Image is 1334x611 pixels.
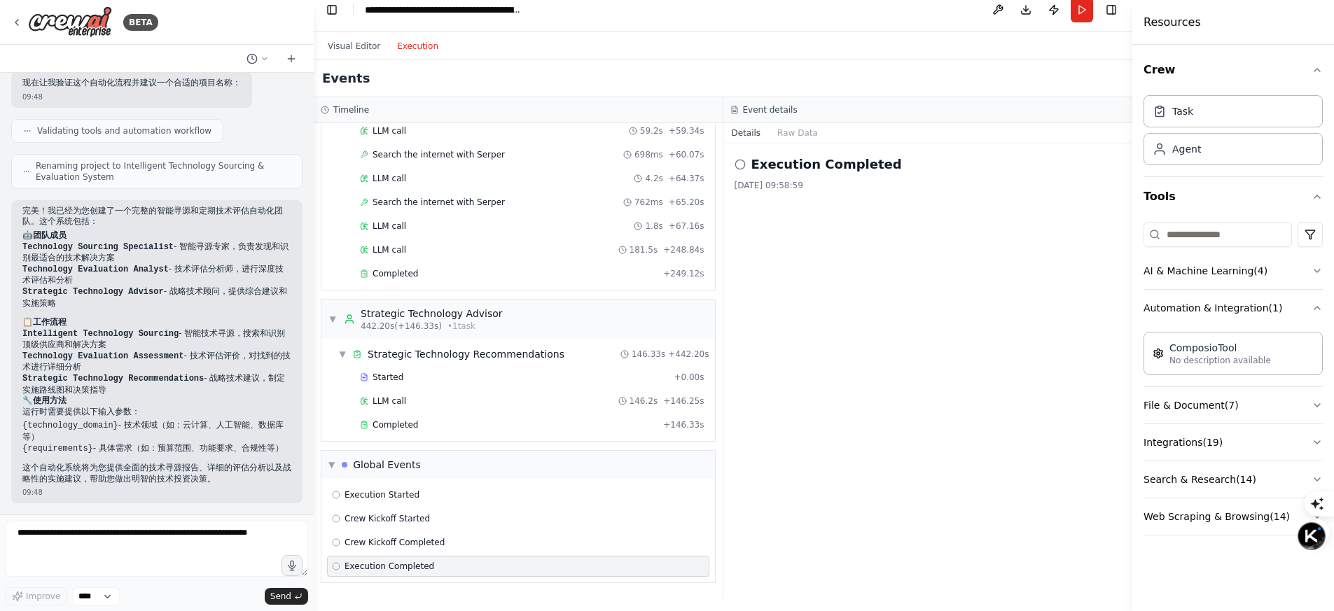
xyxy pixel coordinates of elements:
button: Crew [1144,50,1323,90]
span: + 249.12s [663,268,704,279]
div: Strategic Technology Recommendations [368,347,564,361]
span: Improve [26,591,60,602]
code: Technology Sourcing Specialist [22,242,174,252]
p: 这个自动化系统将为您提供全面的技术寻源报告、详细的评估分析以及战略性的实施建议，帮助您做出明智的技术投资决策。 [22,463,291,484]
span: + 146.25s [663,395,704,407]
li: - 战略技术顾问，提供综合建议和实施策略 [22,286,291,309]
div: Crew [1144,90,1323,176]
span: LLM call [373,244,406,255]
strong: 工作流程 [33,317,67,327]
span: Send [270,591,291,602]
span: + 442.20s [668,349,709,360]
span: + 0.00s [674,372,704,383]
span: LLM call [373,125,406,136]
img: ComposioTool [1153,348,1164,359]
span: + 248.84s [663,244,704,255]
button: Search & Research(14) [1144,461,1323,498]
span: Execution Started [345,489,419,500]
span: + 146.33s [663,419,704,430]
h3: Event details [743,104,798,115]
span: 698ms [634,149,663,160]
span: + 67.16s [669,220,704,232]
span: + 60.07s [669,149,704,160]
h2: 🤖 [22,230,291,241]
button: Integrations(19) [1144,424,1323,461]
button: File & Document(7) [1144,387,1323,423]
li: - 智能技术寻源，搜索和识别顶级供应商和解决方案 [22,328,291,351]
span: ▼ [338,349,347,360]
span: Completed [373,419,418,430]
code: Strategic Technology Advisor [22,287,164,297]
button: Execution [389,38,447,55]
div: Agent [1172,142,1201,156]
div: Automation & Integration(1) [1144,326,1323,386]
span: • 1 task [447,321,475,332]
p: No description available [1169,355,1271,366]
span: Crew Kickoff Completed [345,537,445,548]
span: Renaming project to Intelligent Technology Sourcing & Evaluation System [36,160,291,183]
div: [DATE] 09:58:59 [735,180,1122,191]
span: + 64.37s [669,173,704,184]
li: - 技术评估评价，对找到的技术进行详细分析 [22,351,291,373]
span: Crew Kickoff Started [345,513,430,524]
button: Improve [6,587,67,605]
button: Web Scraping & Browsing(14) [1144,498,1323,535]
div: Global Events [353,458,421,472]
button: Visual Editor [319,38,389,55]
span: 59.2s [640,125,663,136]
div: Strategic Technology Advisor [361,307,503,321]
span: LLM call [373,395,406,407]
span: + 59.34s [669,125,704,136]
div: 09:48 [22,92,241,102]
div: Task [1172,104,1193,118]
span: 1.8s [645,220,662,232]
button: Tools [1144,177,1323,216]
h3: Timeline [333,104,369,115]
p: 现在让我验证这个自动化流程并建议一个合适的项目名称： [22,78,241,89]
h2: Execution Completed [751,155,902,174]
p: 运行时需要提供以下输入参数： [22,407,291,418]
span: Search the internet with Serper [373,149,505,160]
span: 181.5s [630,244,658,255]
h2: 📋 [22,317,291,328]
code: {requirements} [22,444,93,454]
strong: 使用方法 [33,395,67,405]
p: 完美！我已经为您创建了一个完整的智能寻源和定期技术评估自动化团队。这个系统包括： [22,206,291,227]
span: Search the internet with Serper [373,197,505,208]
button: AI & Machine Learning(4) [1144,253,1323,289]
button: Click to speak your automation idea [282,555,303,576]
button: Send [265,588,308,605]
div: 09:48 [22,487,291,498]
span: 4.2s [645,173,662,184]
div: BETA [123,14,158,31]
img: Logo [28,6,112,38]
code: Intelligent Technology Sourcing [22,329,179,339]
span: LLM call [373,173,406,184]
span: 146.33s [632,349,665,360]
span: 442.20s (+146.33s) [361,321,442,332]
span: Started [373,372,403,383]
li: - 技术领域（如：云计算、人工智能、数据库等） [22,420,291,442]
nav: breadcrumb [365,3,522,17]
strong: 团队成员 [33,230,67,240]
button: Details [723,123,770,143]
span: 146.2s [630,395,658,407]
button: Start a new chat [280,50,303,67]
li: - 智能寻源专家，负责发现和识别最适合的技术解决方案 [22,241,291,264]
li: - 战略技术建议，制定实施路线图和决策指导 [22,373,291,395]
li: - 具体需求（如：预算范围、功能要求、合规性等） [22,443,291,455]
span: LLM call [373,220,406,232]
span: + 65.20s [669,197,704,208]
button: Automation & Integration(1) [1144,290,1323,326]
span: 762ms [634,197,663,208]
li: - 技术评估分析师，进行深度技术评估和分析 [22,264,291,286]
span: Completed [373,268,418,279]
code: Strategic Technology Recommendations [22,374,204,384]
code: Technology Evaluation Analyst [22,265,169,274]
code: Technology Evaluation Assessment [22,351,183,361]
h4: Resources [1144,14,1201,31]
h2: Events [322,69,370,88]
code: {technology_domain} [22,421,118,430]
h2: 🔧 [22,395,291,407]
span: Execution Completed [345,561,434,572]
